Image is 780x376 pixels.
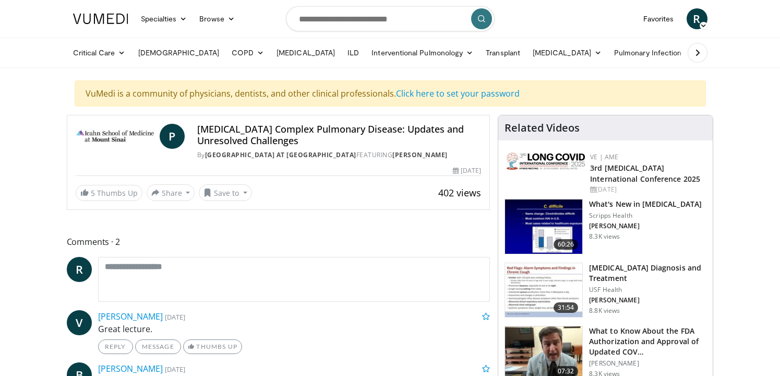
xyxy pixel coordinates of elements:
div: [DATE] [590,185,704,194]
a: [DEMOGRAPHIC_DATA] [132,42,225,63]
a: Thumbs Up [183,339,242,354]
button: Save to [199,184,252,201]
a: ILD [341,42,365,63]
a: Favorites [637,8,680,29]
img: a2792a71-925c-4fc2-b8ef-8d1b21aec2f7.png.150x105_q85_autocrop_double_scale_upscale_version-0.2.jpg [507,152,585,170]
input: Search topics, interventions [286,6,495,31]
p: 8.8K views [589,307,620,315]
h4: [MEDICAL_DATA] Complex Pulmonary Disease: Updates and Unresolved Challenges [197,124,481,146]
a: V [67,310,92,335]
h3: What to Know About the FDA Authorization and Approval of Updated COV… [589,326,706,357]
a: 60:26 What's New in [MEDICAL_DATA] Scripps Health [PERSON_NAME] 8.3K views [505,199,706,254]
p: [PERSON_NAME] [589,359,706,368]
span: 60:26 [554,239,579,250]
a: 3rd [MEDICAL_DATA] International Conference 2025 [590,163,700,184]
small: [DATE] [165,312,185,322]
a: [MEDICAL_DATA] [526,42,608,63]
img: Icahn School of Medicine at Mount Sinai [76,124,155,149]
a: Interventional Pulmonology [365,42,479,63]
button: Share [147,184,195,201]
a: Transplant [479,42,526,63]
p: Great lecture. [98,323,490,335]
a: [GEOGRAPHIC_DATA] at [GEOGRAPHIC_DATA] [205,150,356,159]
a: Pulmonary Infection [608,42,698,63]
img: 912d4c0c-18df-4adc-aa60-24f51820003e.150x105_q85_crop-smart_upscale.jpg [505,263,582,318]
a: [PERSON_NAME] [98,363,163,374]
a: Message [135,339,181,354]
a: [PERSON_NAME] [98,311,163,322]
a: VE | AME [590,152,618,161]
div: [DATE] [453,166,481,175]
div: By FEATURING [197,150,481,160]
h3: [MEDICAL_DATA] Diagnosis and Treatment [589,263,706,284]
a: 5 Thumbs Up [76,185,142,201]
small: [DATE] [165,365,185,374]
a: [MEDICAL_DATA] [270,42,341,63]
a: P [160,124,185,149]
p: 8.3K views [589,232,620,241]
h4: Related Videos [505,122,580,134]
span: 5 [91,188,95,198]
a: Critical Care [67,42,132,63]
span: Comments 2 [67,235,490,249]
p: USF Health [589,286,706,294]
img: VuMedi Logo [73,14,128,24]
p: Scripps Health [589,211,702,220]
a: 31:54 [MEDICAL_DATA] Diagnosis and Treatment USF Health [PERSON_NAME] 8.8K views [505,263,706,318]
a: COPD [225,42,270,63]
a: R [67,257,92,282]
a: [PERSON_NAME] [392,150,448,159]
div: VuMedi is a community of physicians, dentists, and other clinical professionals. [75,80,706,107]
a: Click here to set your password [396,88,520,99]
a: Reply [98,339,133,354]
a: Specialties [135,8,194,29]
span: 31:54 [554,302,579,313]
a: R [687,8,707,29]
p: [PERSON_NAME] [589,296,706,304]
a: Browse [193,8,241,29]
img: 8828b190-63b7-4755-985f-be01b6c06460.150x105_q85_crop-smart_upscale.jpg [505,199,582,254]
p: [PERSON_NAME] [589,222,702,230]
span: 402 views [438,186,481,199]
h3: What's New in [MEDICAL_DATA] [589,199,702,209]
